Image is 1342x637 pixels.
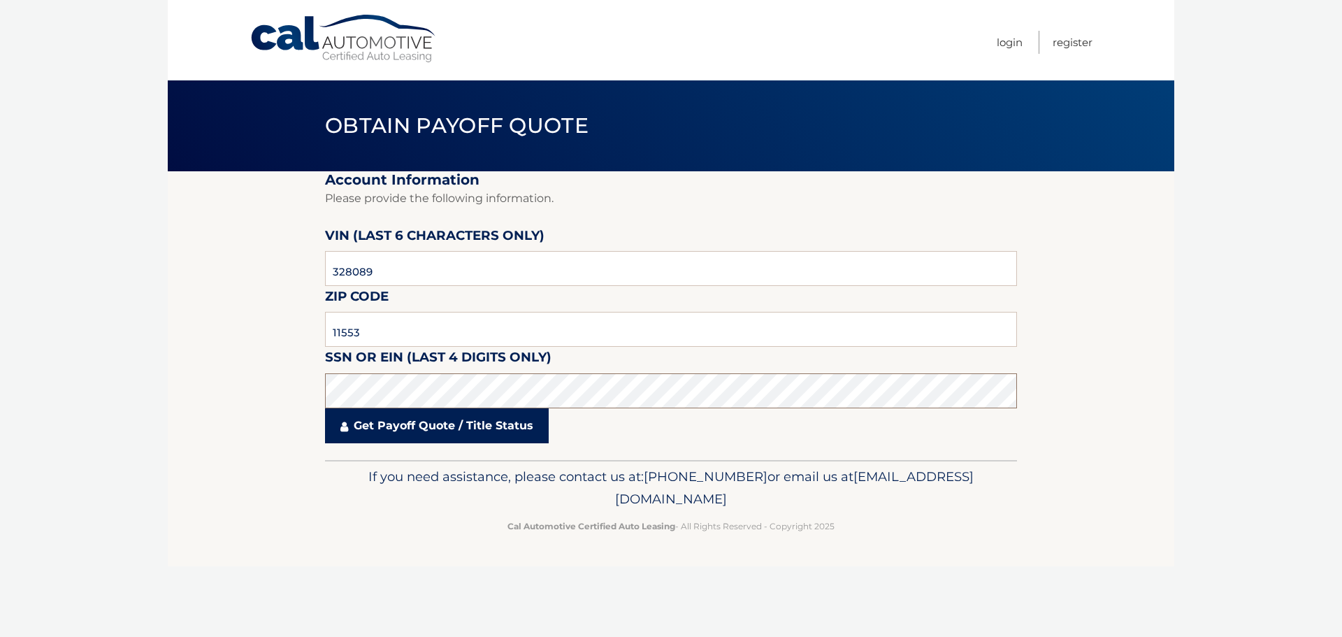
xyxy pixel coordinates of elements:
[250,14,438,64] a: Cal Automotive
[325,113,589,138] span: Obtain Payoff Quote
[325,347,551,373] label: SSN or EIN (last 4 digits only)
[325,189,1017,208] p: Please provide the following information.
[325,286,389,312] label: Zip Code
[997,31,1023,54] a: Login
[334,466,1008,510] p: If you need assistance, please contact us at: or email us at
[334,519,1008,534] p: - All Rights Reserved - Copyright 2025
[325,171,1017,189] h2: Account Information
[325,408,549,443] a: Get Payoff Quote / Title Status
[325,225,544,251] label: VIN (last 6 characters only)
[1053,31,1092,54] a: Register
[644,468,767,485] span: [PHONE_NUMBER]
[507,521,675,531] strong: Cal Automotive Certified Auto Leasing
